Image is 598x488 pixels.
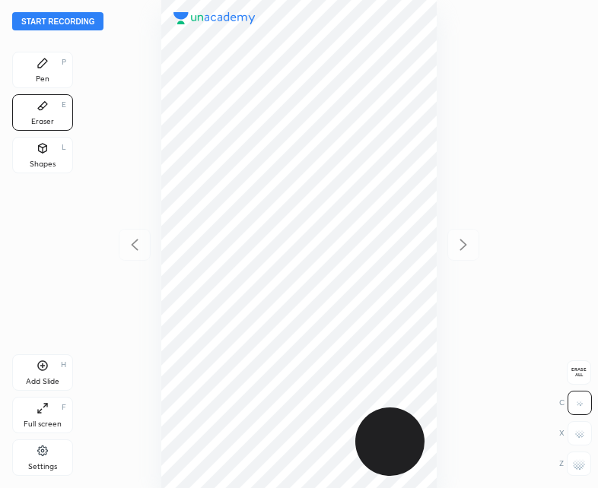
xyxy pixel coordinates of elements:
div: Z [559,452,591,476]
span: Erase all [568,367,590,378]
div: Add Slide [26,378,59,385]
div: E [62,101,66,109]
div: Settings [28,463,57,471]
div: Shapes [30,160,56,168]
div: L [62,144,66,151]
div: F [62,404,66,411]
div: C [559,391,592,415]
button: Start recording [12,12,103,30]
div: P [62,59,66,66]
img: logo.38c385cc.svg [173,12,256,24]
div: Eraser [31,118,54,125]
div: Pen [36,75,49,83]
div: Full screen [24,420,62,428]
div: H [61,361,66,369]
div: X [559,421,592,445]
